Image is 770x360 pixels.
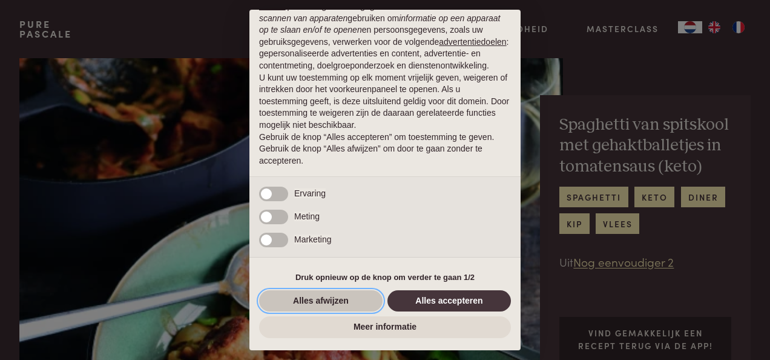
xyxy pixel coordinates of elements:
[387,290,511,312] button: Alles accepteren
[259,290,383,312] button: Alles afwijzen
[294,235,331,244] span: Marketing
[294,188,326,198] span: Ervaring
[259,132,511,167] p: Gebruik de knop “Alles accepteren” om toestemming te geven. Gebruik de knop “Alles afwijzen” om d...
[259,316,511,338] button: Meer informatie
[259,1,481,23] em: precieze geolocatiegegevens en identificatie via het scannen van apparaten
[294,212,320,221] span: Meting
[259,13,501,35] em: informatie op een apparaat op te slaan en/of te openen
[259,72,511,132] p: U kunt uw toestemming op elk moment vrijelijk geven, weigeren of intrekken door het voorkeurenpan...
[439,36,506,48] button: advertentiedoelen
